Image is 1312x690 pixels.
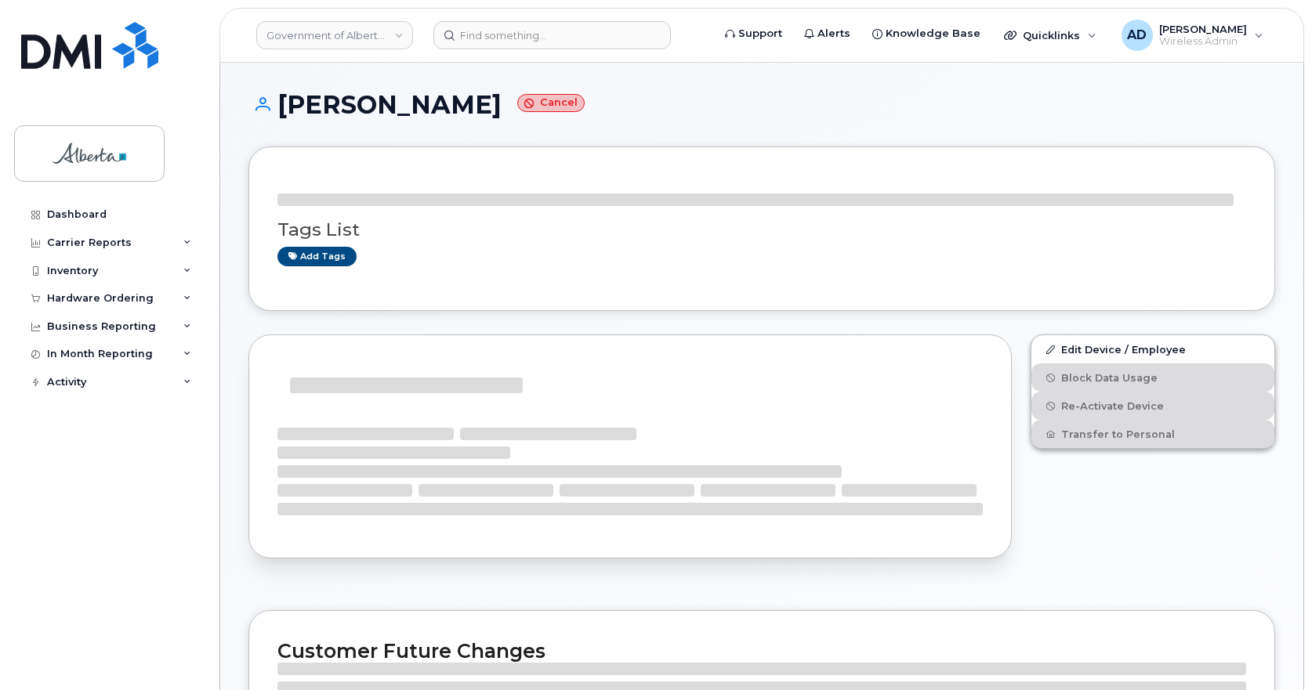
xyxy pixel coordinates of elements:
[277,247,357,266] a: Add tags
[517,94,585,112] small: Cancel
[1031,392,1274,420] button: Re-Activate Device
[1061,400,1164,412] span: Re-Activate Device
[1031,363,1274,392] button: Block Data Usage
[1031,335,1274,363] a: Edit Device / Employee
[248,91,1275,118] h1: [PERSON_NAME]
[277,639,1246,663] h2: Customer Future Changes
[1031,420,1274,448] button: Transfer to Personal
[277,220,1246,240] h3: Tags List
